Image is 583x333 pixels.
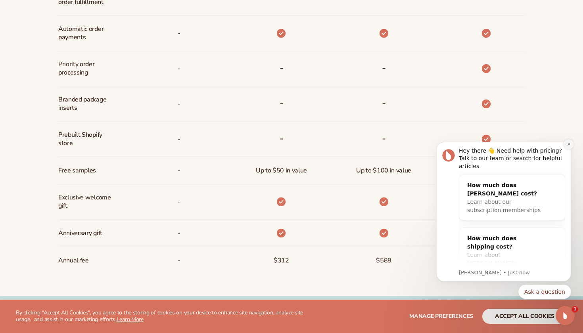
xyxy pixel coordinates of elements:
[409,309,473,324] button: Manage preferences
[58,57,111,80] span: Priority order processing
[178,226,180,241] span: -
[58,190,111,213] span: Exclusive welcome gift
[382,61,386,74] b: -
[382,97,386,109] b: -
[58,92,111,115] span: Branded package inserts
[572,306,578,312] span: 1
[280,97,284,109] b: -
[376,253,391,268] span: $588
[16,310,310,323] p: By clicking "Accept All Cookies", you agree to the storing of cookies on your device to enhance s...
[58,128,111,151] span: Prebuilt Shopify store
[482,309,567,324] button: accept all cookies
[58,253,89,268] span: Annual fee
[409,312,473,320] span: Manage preferences
[178,61,180,76] span: -
[556,306,575,325] iframe: Intercom live chat
[382,132,386,145] b: -
[274,253,289,268] span: $312
[117,316,144,323] a: Learn More
[178,195,180,209] span: -
[280,61,284,74] b: -
[178,132,180,147] span: -
[178,253,180,268] span: -
[280,132,284,145] b: -
[256,163,307,178] span: Up to $50 in value
[178,26,180,41] span: -
[58,22,111,45] span: Automatic order payments
[178,97,180,111] span: -
[178,163,180,178] span: -
[424,116,583,312] iframe: Intercom notifications message
[356,163,411,178] span: Up to $100 in value
[58,163,96,178] span: Free samples
[58,226,102,241] span: Anniversary gift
